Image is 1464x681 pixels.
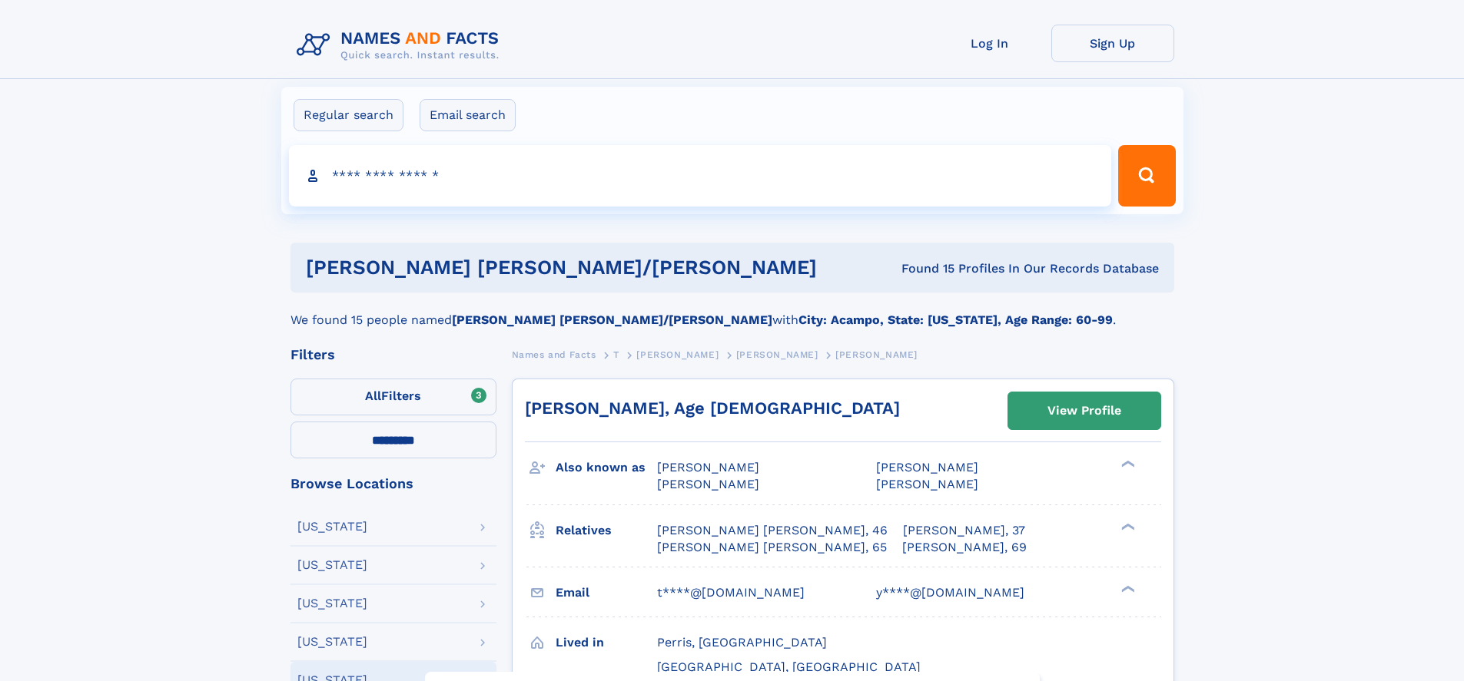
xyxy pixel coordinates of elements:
[657,522,888,539] a: [PERSON_NAME] [PERSON_NAME], 46
[365,388,381,403] span: All
[306,258,859,277] h1: [PERSON_NAME] [PERSON_NAME]/[PERSON_NAME]
[657,660,921,674] span: [GEOGRAPHIC_DATA], [GEOGRAPHIC_DATA]
[636,345,719,364] a: [PERSON_NAME]
[636,349,719,360] span: [PERSON_NAME]
[657,539,887,556] a: [PERSON_NAME] [PERSON_NAME], 65
[859,260,1159,277] div: Found 15 Profiles In Our Records Database
[556,517,657,544] h3: Relatives
[876,460,978,474] span: [PERSON_NAME]
[525,398,900,418] a: [PERSON_NAME], Age [DEMOGRAPHIC_DATA]
[1051,25,1174,62] a: Sign Up
[290,293,1174,329] div: We found 15 people named with .
[297,521,367,533] div: [US_STATE]
[556,580,657,606] h3: Email
[1118,145,1175,207] button: Search Button
[876,477,978,491] span: [PERSON_NAME]
[290,348,496,362] div: Filters
[736,349,818,360] span: [PERSON_NAME]
[297,559,367,571] div: [US_STATE]
[294,99,403,131] label: Regular search
[613,349,619,360] span: T
[1117,459,1136,469] div: ❯
[290,477,496,491] div: Browse Locations
[1117,583,1136,593] div: ❯
[420,99,516,131] label: Email search
[1117,521,1136,531] div: ❯
[512,345,596,364] a: Names and Facts
[928,25,1051,62] a: Log In
[556,455,657,481] h3: Also known as
[798,312,1113,327] b: City: Acampo, State: [US_STATE], Age Range: 60-99
[657,460,759,474] span: [PERSON_NAME]
[452,312,772,327] b: [PERSON_NAME] [PERSON_NAME]/[PERSON_NAME]
[290,25,512,66] img: Logo Names and Facts
[657,635,827,650] span: Perris, [GEOGRAPHIC_DATA]
[297,636,367,648] div: [US_STATE]
[736,345,818,364] a: [PERSON_NAME]
[613,345,619,364] a: T
[556,630,657,656] h3: Lived in
[902,539,1027,556] a: [PERSON_NAME], 69
[297,597,367,610] div: [US_STATE]
[657,477,759,491] span: [PERSON_NAME]
[1008,392,1160,429] a: View Profile
[835,349,918,360] span: [PERSON_NAME]
[290,379,496,415] label: Filters
[1047,393,1121,428] div: View Profile
[289,145,1112,207] input: search input
[903,522,1025,539] a: [PERSON_NAME], 37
